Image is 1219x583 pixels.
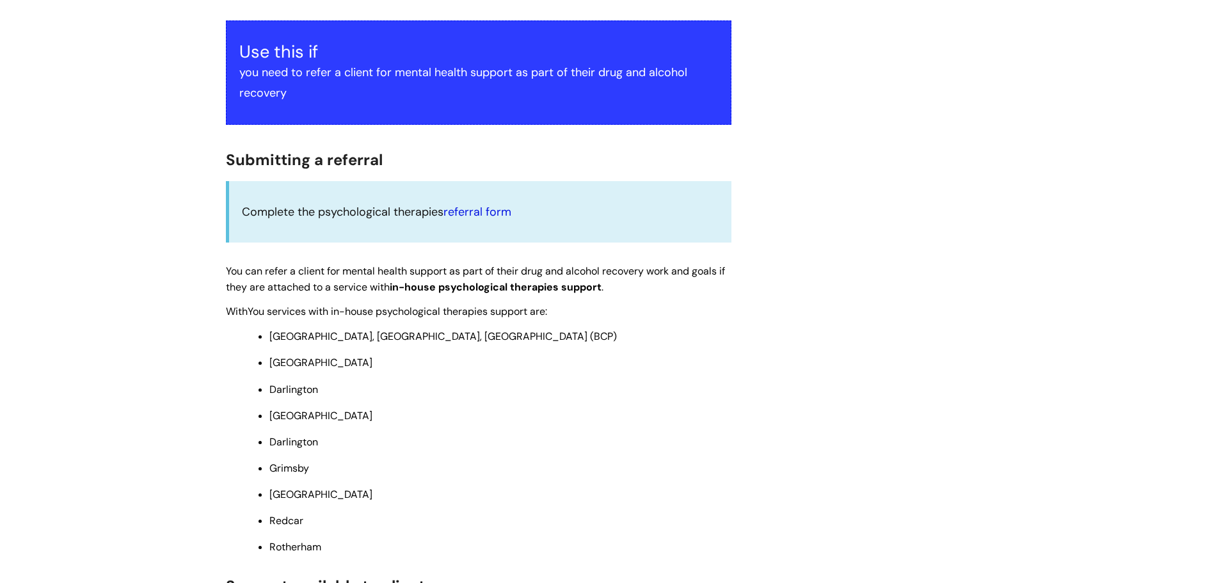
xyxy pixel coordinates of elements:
[239,62,718,104] p: you need to refer a client for mental health support as part of their drug and alcohol recovery
[269,409,372,422] span: [GEOGRAPHIC_DATA]
[390,280,602,294] span: in-house psychological therapies support
[226,305,547,318] span: WithYou services with in-house psychological therapies support are:
[269,330,617,343] span: [GEOGRAPHIC_DATA], [GEOGRAPHIC_DATA], [GEOGRAPHIC_DATA] (BCP)
[602,280,603,294] span: .
[226,150,383,170] span: Submitting a referral
[443,204,511,220] a: referral form
[269,435,318,449] span: Darlington
[269,540,321,554] span: Rotherham
[269,488,372,501] span: [GEOGRAPHIC_DATA]
[269,461,309,475] span: Grimsby
[226,264,725,294] span: You can refer a client for mental health support as part of their drug and alcohol recovery work ...
[239,42,718,62] h3: Use this if
[242,202,719,222] p: Complete the psychological therapies
[269,356,372,369] span: [GEOGRAPHIC_DATA]
[269,383,318,396] span: Darlington
[269,514,303,527] span: Redcar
